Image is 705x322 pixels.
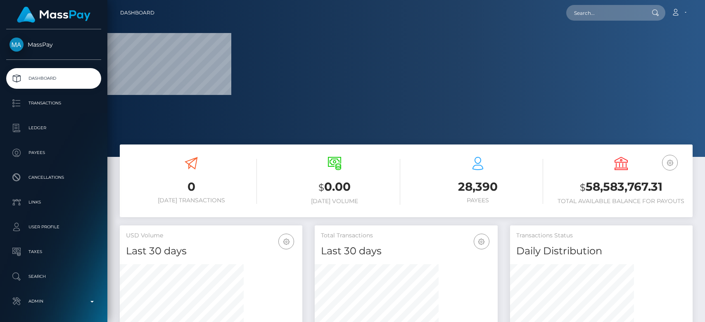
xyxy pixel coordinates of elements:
small: $ [580,182,586,193]
a: User Profile [6,217,101,237]
small: $ [318,182,324,193]
h3: 28,390 [413,179,544,195]
h3: 0 [126,179,257,195]
h3: 58,583,767.31 [555,179,686,196]
h5: Total Transactions [321,232,491,240]
h4: Last 30 days [321,244,491,258]
img: MassPay Logo [17,7,90,23]
a: Dashboard [6,68,101,89]
h6: Total Available Balance for Payouts [555,198,686,205]
p: User Profile [9,221,98,233]
p: Transactions [9,97,98,109]
p: Dashboard [9,72,98,85]
a: Dashboard [120,4,154,21]
h6: [DATE] Transactions [126,197,257,204]
a: Ledger [6,118,101,138]
p: Taxes [9,246,98,258]
a: Payees [6,142,101,163]
h6: Payees [413,197,544,204]
p: Links [9,196,98,208]
h3: 0.00 [269,179,400,196]
span: MassPay [6,41,101,48]
a: Search [6,266,101,287]
h5: USD Volume [126,232,296,240]
p: Ledger [9,122,98,134]
p: Admin [9,295,98,308]
p: Payees [9,147,98,159]
h6: [DATE] Volume [269,198,400,205]
a: Cancellations [6,167,101,188]
p: Cancellations [9,171,98,184]
h4: Last 30 days [126,244,296,258]
h5: Transactions Status [516,232,686,240]
a: Admin [6,291,101,312]
input: Search... [566,5,644,21]
img: MassPay [9,38,24,52]
a: Transactions [6,93,101,114]
h4: Daily Distribution [516,244,686,258]
p: Search [9,270,98,283]
a: Links [6,192,101,213]
a: Taxes [6,241,101,262]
